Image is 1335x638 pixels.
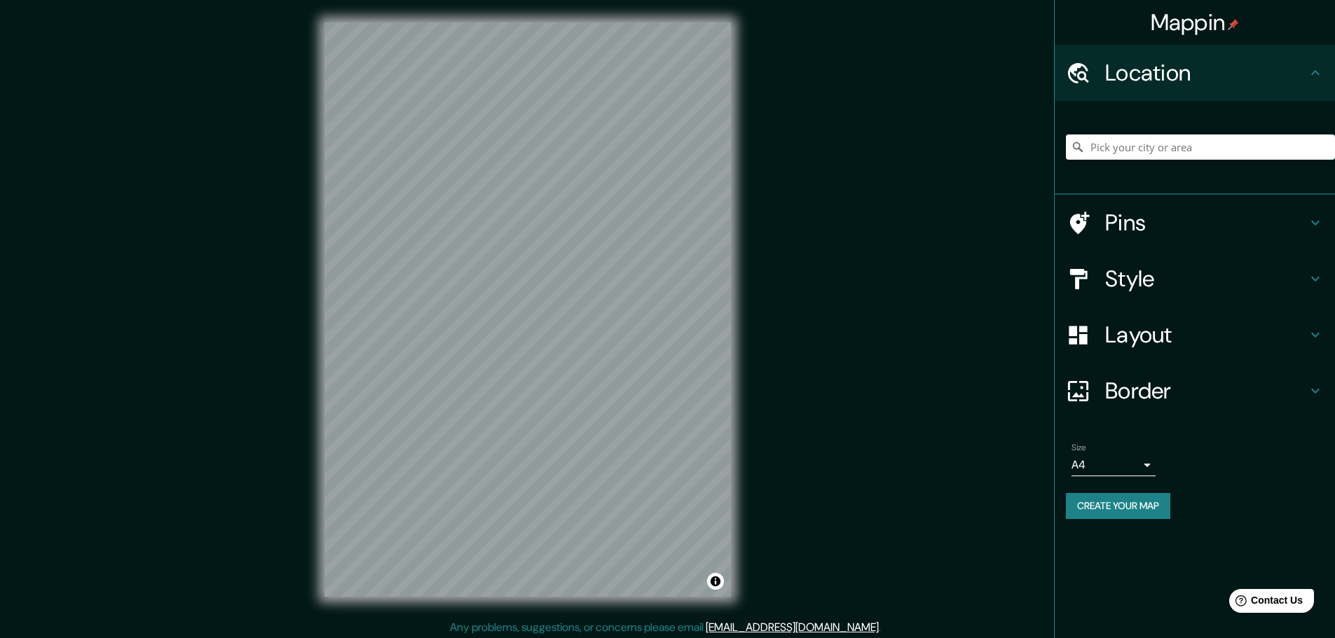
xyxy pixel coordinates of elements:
[1055,45,1335,101] div: Location
[1072,454,1156,476] div: A4
[1228,19,1239,30] img: pin-icon.png
[1055,251,1335,307] div: Style
[881,619,883,636] div: .
[1055,307,1335,363] div: Layout
[706,620,879,634] a: [EMAIL_ADDRESS][DOMAIN_NAME]
[1105,209,1307,237] h4: Pins
[1210,583,1320,623] iframe: Help widget launcher
[1151,8,1240,36] h4: Mappin
[707,573,724,590] button: Toggle attribution
[1055,195,1335,251] div: Pins
[883,619,886,636] div: .
[1105,59,1307,87] h4: Location
[1105,377,1307,405] h4: Border
[1055,363,1335,419] div: Border
[1105,321,1307,349] h4: Layout
[1105,265,1307,293] h4: Style
[450,619,881,636] p: Any problems, suggestions, or concerns please email .
[1072,442,1086,454] label: Size
[1066,493,1170,519] button: Create your map
[1066,134,1335,160] input: Pick your city or area
[324,22,731,597] canvas: Map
